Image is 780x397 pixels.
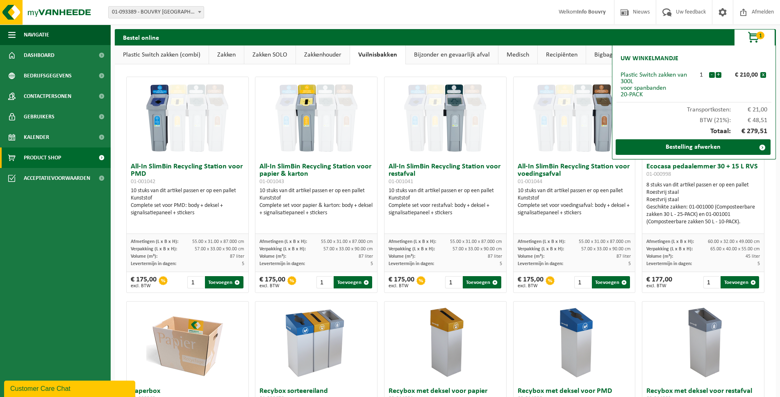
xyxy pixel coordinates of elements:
iframe: chat widget [4,379,137,397]
span: Afmetingen (L x B x H): [518,239,565,244]
button: - [709,72,715,78]
span: 87 liter [616,254,631,259]
span: 55.00 x 31.00 x 87.000 cm [192,239,244,244]
span: Verpakking (L x B x H): [259,247,306,252]
img: 01-001043 [275,77,357,159]
span: Levertermijn in dagen: [259,261,305,266]
div: Kunststof [259,195,373,202]
span: excl. BTW [646,284,672,288]
div: Plastic Switch zakken van 300L voor spanbanden 20-PACK [621,72,694,98]
span: Verpakking (L x B x H): [131,247,177,252]
button: Toevoegen [205,276,243,288]
span: excl. BTW [389,284,414,288]
h3: All-In SlimBin Recycling Station voor PMD [131,163,244,185]
div: Complete set voor papier & karton: body + deksel + signalisatiepaneel + stickers [259,202,373,217]
img: 01-001041 [404,77,486,159]
span: 01-001043 [259,179,284,185]
span: Gebruikers [24,107,55,127]
div: 10 stuks van dit artikel passen er op een pallet [518,187,631,217]
span: Afmetingen (L x B x H): [259,239,307,244]
span: 01-001041 [389,179,413,185]
span: Levertermijn in dagen: [646,261,692,266]
div: € 175,00 [389,276,414,288]
a: Zakken [209,45,244,64]
div: € 175,00 [131,276,157,288]
span: 57.00 x 33.00 x 90.00 cm [195,247,244,252]
button: Toevoegen [463,276,501,288]
span: 5 [500,261,502,266]
span: Volume (m³): [646,254,673,259]
img: 01-001042 [146,77,228,159]
button: Toevoegen [592,276,630,288]
input: 1 [445,276,462,288]
span: Bedrijfsgegevens [24,66,72,86]
span: Levertermijn in dagen: [389,261,434,266]
span: Volume (m³): [389,254,415,259]
h3: All-In SlimBin Recycling Station voor papier & karton [259,163,373,185]
div: 8 stuks van dit artikel passen er op een pallet [646,181,760,226]
a: Medisch [498,45,537,64]
h2: Uw winkelmandje [616,50,682,68]
span: Kalender [24,127,49,147]
span: excl. BTW [518,284,543,288]
span: Product Shop [24,147,61,168]
span: Afmetingen (L x B x H): [389,239,436,244]
span: 60.00 x 32.00 x 49.000 cm [708,239,760,244]
input: 1 [316,276,333,288]
span: 1 [756,32,764,39]
span: € 279,51 [731,128,768,135]
div: Roestvrij staal [646,189,760,196]
input: 1 [574,276,591,288]
span: Volume (m³): [259,254,286,259]
span: Navigatie [24,25,49,45]
a: Vuilnisbakken [350,45,405,64]
span: 57.00 x 33.00 x 90.00 cm [581,247,631,252]
span: 55.00 x 31.00 x 87.000 cm [579,239,631,244]
img: 02-014089 [662,302,744,383]
span: Afmetingen (L x B x H): [131,239,178,244]
div: BTW (21%): [616,113,771,124]
span: 01-001044 [518,179,542,185]
div: Transportkosten: [616,102,771,113]
span: Afmetingen (L x B x H): [646,239,694,244]
div: 10 stuks van dit artikel passen er op een pallet [259,187,373,217]
img: 02-014090 [533,302,615,383]
a: Plastic Switch zakken (combi) [115,45,209,64]
img: 02-014091 [404,302,486,383]
span: 01-093389 - BOUVRY NV - BRUGGE [109,7,204,18]
h3: Ecocasa pedaalemmer 30 + 15 L RVS [646,163,760,179]
div: € 175,00 [518,276,543,288]
div: 10 stuks van dit artikel passen er op een pallet [389,187,502,217]
span: 01-093389 - BOUVRY NV - BRUGGE [108,6,204,18]
span: 87 liter [488,254,502,259]
span: Acceptatievoorwaarden [24,168,90,188]
strong: Info Bouvry [577,9,606,15]
span: 5 [371,261,373,266]
span: 01-001042 [131,179,155,185]
img: 01-001044 [533,77,615,159]
a: Bigbags [586,45,623,64]
span: 55.00 x 31.00 x 87.000 cm [450,239,502,244]
div: Complete set voor PMD: body + deksel + signalisatiepaneel + stickers [131,202,244,217]
span: 87 liter [230,254,244,259]
h3: All-In SlimBin Recycling Station voor restafval [389,163,502,185]
span: 45 liter [746,254,760,259]
span: 57.00 x 33.00 x 90.00 cm [453,247,502,252]
span: € 48,51 [731,117,768,124]
span: excl. BTW [131,284,157,288]
a: Bijzonder en gevaarlijk afval [406,45,498,64]
span: Contactpersonen [24,86,71,107]
span: Verpakking (L x B x H): [389,247,435,252]
div: € 175,00 [259,276,285,288]
div: € 177,00 [646,276,672,288]
span: Levertermijn in dagen: [131,261,176,266]
h2: Bestel online [115,29,167,45]
span: excl. BTW [259,284,285,288]
button: + [716,72,721,78]
span: 01-000998 [646,171,671,177]
span: Verpakking (L x B x H): [518,247,564,252]
img: 01-000670 [275,302,357,383]
button: Toevoegen [334,276,372,288]
span: Levertermijn in dagen: [518,261,563,266]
